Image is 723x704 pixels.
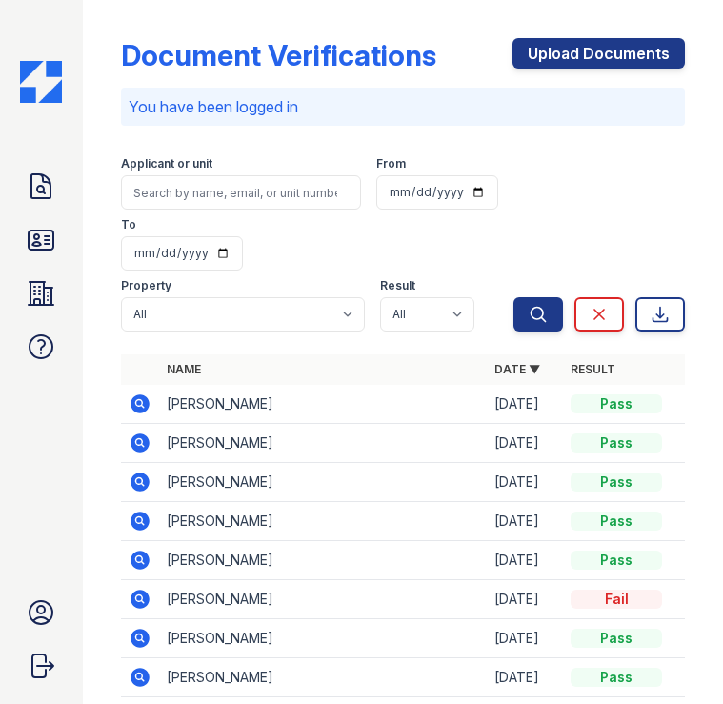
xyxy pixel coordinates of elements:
div: Pass [571,629,662,648]
p: You have been logged in [129,95,678,118]
td: [PERSON_NAME] [159,658,488,697]
div: Pass [571,668,662,687]
td: [DATE] [487,658,563,697]
div: Pass [571,473,662,492]
label: To [121,217,136,232]
a: Date ▼ [494,362,540,376]
div: Pass [571,394,662,413]
label: From [376,156,406,171]
td: [PERSON_NAME] [159,580,488,619]
td: [DATE] [487,502,563,541]
td: [DATE] [487,463,563,502]
td: [PERSON_NAME] [159,619,488,658]
a: Upload Documents [512,38,685,69]
td: [DATE] [487,580,563,619]
td: [PERSON_NAME] [159,424,488,463]
td: [PERSON_NAME] [159,541,488,580]
td: [DATE] [487,541,563,580]
label: Applicant or unit [121,156,212,171]
label: Result [380,278,415,293]
div: Pass [571,433,662,453]
td: [DATE] [487,385,563,424]
td: [PERSON_NAME] [159,502,488,541]
div: Pass [571,512,662,531]
a: Name [167,362,201,376]
td: [DATE] [487,619,563,658]
td: [PERSON_NAME] [159,385,488,424]
label: Property [121,278,171,293]
img: CE_Icon_Blue-c292c112584629df590d857e76928e9f676e5b41ef8f769ba2f05ee15b207248.png [20,61,62,103]
div: Document Verifications [121,38,436,72]
div: Pass [571,551,662,570]
a: Result [571,362,615,376]
td: [PERSON_NAME] [159,463,488,502]
td: [DATE] [487,424,563,463]
input: Search by name, email, or unit number [121,175,362,210]
div: Fail [571,590,662,609]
